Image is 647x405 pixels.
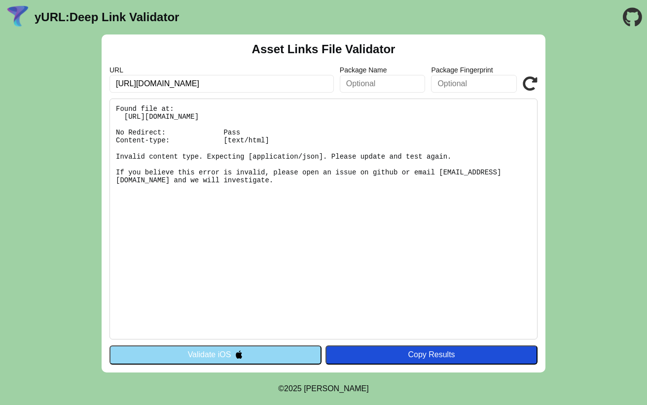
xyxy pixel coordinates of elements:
label: Package Fingerprint [431,66,517,74]
img: yURL Logo [5,4,31,30]
span: 2025 [284,384,302,393]
input: Required [109,75,334,93]
h2: Asset Links File Validator [252,42,395,56]
a: yURL:Deep Link Validator [35,10,179,24]
button: Validate iOS [109,345,322,364]
input: Optional [431,75,517,93]
footer: © [278,372,368,405]
a: Michael Ibragimchayev's Personal Site [304,384,369,393]
button: Copy Results [325,345,538,364]
label: Package Name [340,66,426,74]
label: URL [109,66,334,74]
pre: Found file at: [URL][DOMAIN_NAME] No Redirect: Pass Content-type: [text/html] Invalid content typ... [109,99,538,339]
input: Optional [340,75,426,93]
div: Copy Results [330,350,533,359]
img: appleIcon.svg [235,350,243,359]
